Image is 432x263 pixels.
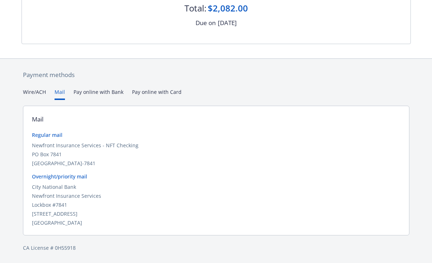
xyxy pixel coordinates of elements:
button: Pay online with Bank [74,88,123,100]
div: PO Box 7841 [32,150,400,158]
div: Newfront Insurance Services - NFT Checking [32,142,400,149]
div: Newfront Insurance Services [32,192,400,200]
button: Pay online with Card [132,88,182,100]
div: $2,082.00 [208,2,248,14]
div: Total: [184,2,206,14]
div: [GEOGRAPHIC_DATA] [32,219,400,226]
div: [STREET_ADDRESS] [32,210,400,217]
div: Payment methods [23,70,409,80]
button: Wire/ACH [23,88,46,100]
div: CA License # 0H55918 [23,244,409,252]
div: Overnight/priority mail [32,173,400,180]
div: [DATE] [218,18,237,28]
div: City National Bank [32,183,400,191]
button: Mail [55,88,65,100]
div: Due on [196,18,216,28]
div: [GEOGRAPHIC_DATA]-7841 [32,159,400,167]
div: Mail [32,115,43,124]
div: Lockbox #7841 [32,201,400,209]
div: Regular mail [32,131,400,139]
